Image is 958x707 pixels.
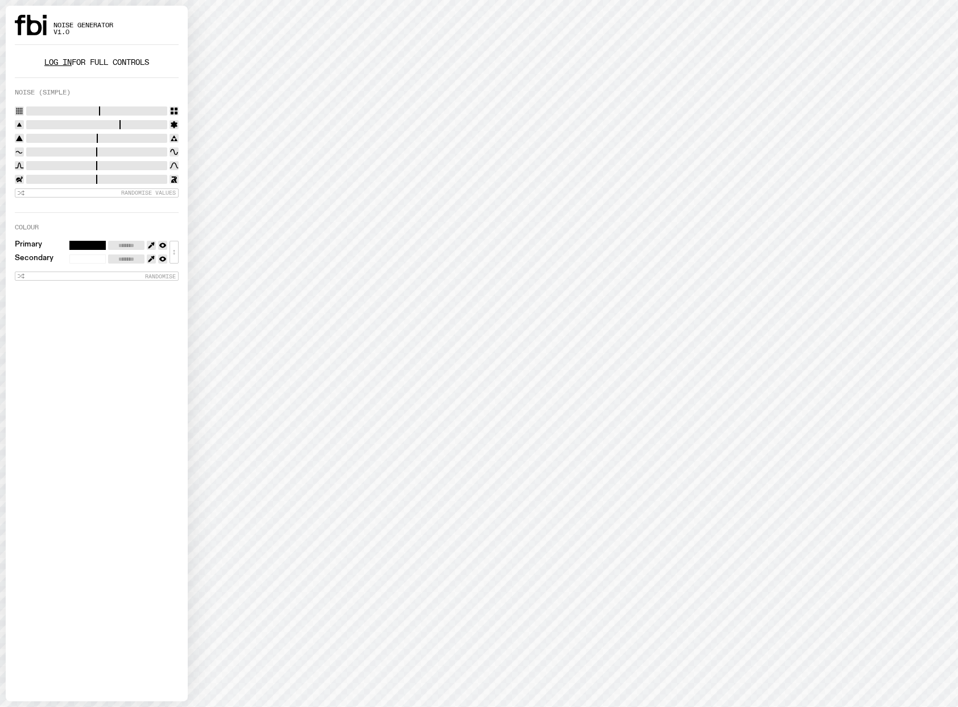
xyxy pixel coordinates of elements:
span: Noise Generator [53,22,113,28]
a: Log in [44,57,72,68]
span: Randomise Values [121,190,176,196]
span: Randomise [145,273,176,279]
button: Randomise [15,272,179,281]
p: for full controls [15,59,179,66]
button: ↕ [170,241,179,264]
button: Randomise Values [15,188,179,198]
label: Primary [15,241,42,250]
label: Secondary [15,254,53,264]
label: Colour [15,224,39,231]
span: v1.0 [53,29,113,35]
label: Noise (Simple) [15,89,71,96]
